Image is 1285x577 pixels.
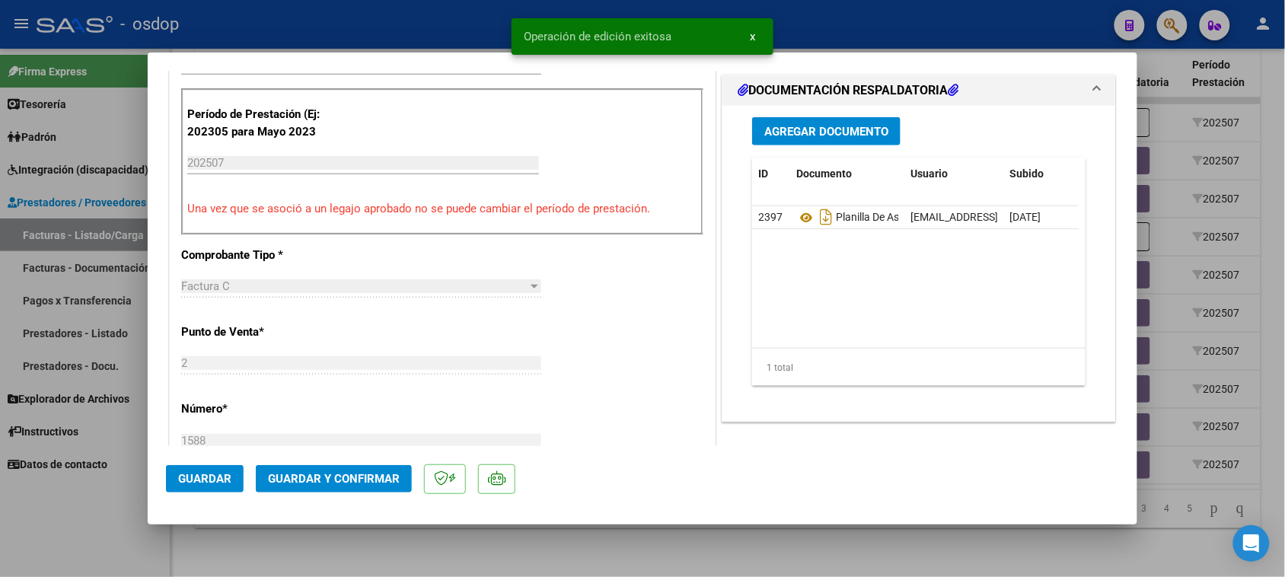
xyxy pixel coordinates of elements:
mat-expansion-panel-header: DOCUMENTACIÓN RESPALDATORIA [722,75,1115,106]
div: DOCUMENTACIÓN RESPALDATORIA [722,106,1115,422]
span: Factura C [181,279,230,293]
button: Agregar Documento [752,117,901,145]
span: Usuario [910,167,948,180]
span: Guardar [178,472,231,486]
datatable-header-cell: Usuario [904,158,1003,190]
span: Operación de edición exitosa [524,29,671,44]
div: Open Intercom Messenger [1233,525,1270,562]
span: Planilla De Asistencia [796,212,936,224]
datatable-header-cell: ID [752,158,790,190]
h1: DOCUMENTACIÓN RESPALDATORIA [738,81,958,100]
p: Comprobante Tipo * [181,247,338,264]
p: Una vez que se asoció a un legajo aprobado no se puede cambiar el período de prestación. [187,200,697,218]
span: [DATE] [1009,211,1041,223]
div: 1 total [752,349,1086,387]
span: Subido [1009,167,1044,180]
p: Punto de Venta [181,324,338,341]
button: x [738,23,767,50]
datatable-header-cell: Subido [1003,158,1079,190]
span: [EMAIL_ADDRESS][PERSON_NAME][DOMAIN_NAME] - [PERSON_NAME] [910,211,1250,223]
button: Guardar [166,465,244,493]
span: Documento [796,167,852,180]
span: 2397 [758,211,783,223]
button: Guardar y Confirmar [256,465,412,493]
span: Guardar y Confirmar [268,472,400,486]
p: Período de Prestación (Ej: 202305 para Mayo 2023 [187,106,340,140]
p: Número [181,400,338,418]
span: ID [758,167,768,180]
span: Agregar Documento [764,125,888,139]
span: x [750,30,755,43]
datatable-header-cell: Documento [790,158,904,190]
i: Descargar documento [816,205,836,229]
